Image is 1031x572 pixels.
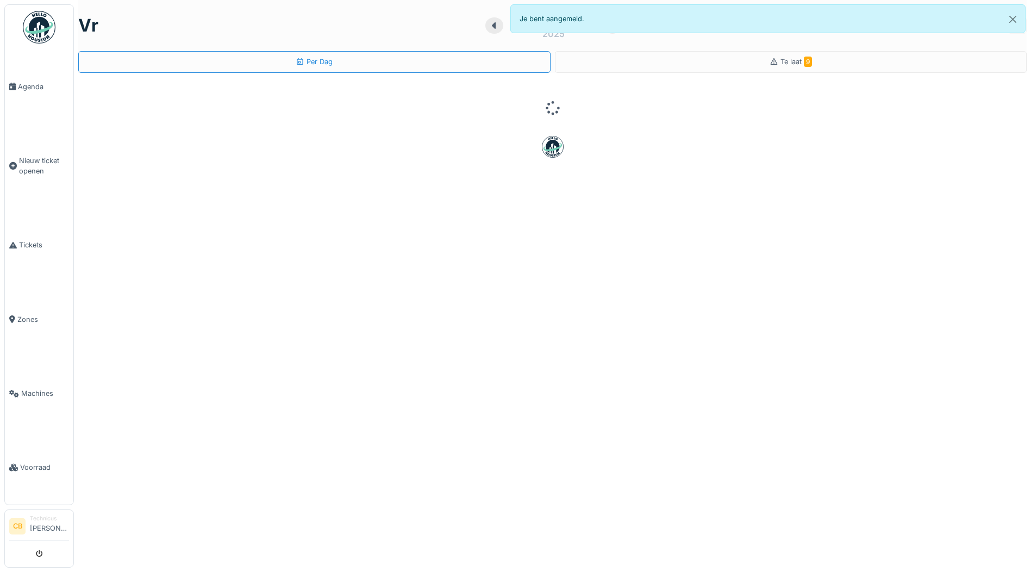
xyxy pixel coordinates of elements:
div: 2025 [542,27,565,40]
a: Tickets [5,208,73,282]
a: Voorraad [5,431,73,505]
span: Agenda [18,82,69,92]
span: Tickets [19,240,69,250]
div: Je bent aangemeld. [510,4,1026,33]
span: Voorraad [20,462,69,472]
span: 9 [804,57,812,67]
button: Close [1001,5,1025,34]
li: [PERSON_NAME] [30,514,69,538]
a: Agenda [5,49,73,123]
span: Zones [17,314,69,325]
li: CB [9,518,26,534]
div: Per Dag [296,57,333,67]
img: badge-BVDL4wpA.svg [542,136,564,158]
span: Te laat [780,58,812,66]
div: Technicus [30,514,69,523]
img: Badge_color-CXgf-gQk.svg [23,11,55,43]
h1: vr [78,15,98,36]
span: Machines [21,388,69,399]
a: CB Technicus[PERSON_NAME] [9,514,69,540]
a: Machines [5,357,73,431]
span: Nieuw ticket openen [19,156,69,176]
a: Zones [5,282,73,356]
a: Nieuw ticket openen [5,123,73,208]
